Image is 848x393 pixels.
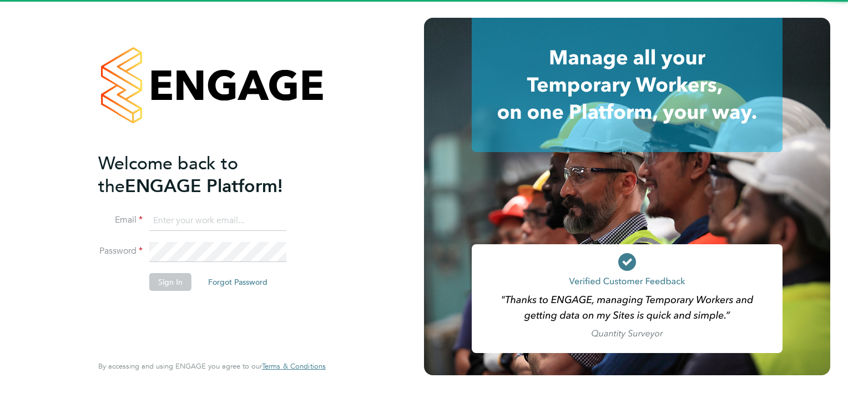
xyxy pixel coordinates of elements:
[199,273,276,291] button: Forgot Password
[98,214,143,226] label: Email
[98,361,326,371] span: By accessing and using ENGAGE you agree to our
[149,211,286,231] input: Enter your work email...
[149,273,191,291] button: Sign In
[98,245,143,257] label: Password
[262,362,326,371] a: Terms & Conditions
[98,153,238,197] span: Welcome back to the
[262,361,326,371] span: Terms & Conditions
[98,152,315,198] h2: ENGAGE Platform!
